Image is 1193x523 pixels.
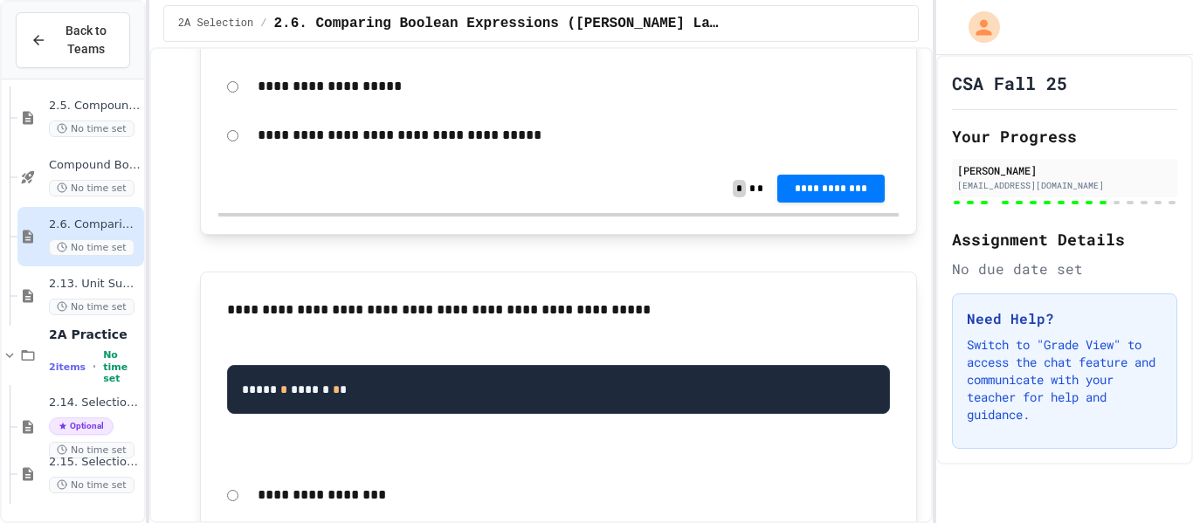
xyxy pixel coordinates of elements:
h2: Assignment Details [952,227,1177,251]
span: No time set [49,442,134,458]
button: Back to Teams [16,12,130,68]
span: • [93,360,96,374]
div: [PERSON_NAME] [957,162,1172,178]
span: No time set [49,180,134,196]
span: 2.13. Unit Summary 2a Selection (2.1-2.6) [49,277,141,292]
p: Switch to "Grade View" to access the chat feature and communicate with your teacher for help and ... [967,336,1162,423]
span: 2.15. Selection Coding Practice (2.1-2.6) [49,455,141,470]
span: 2A Practice [49,327,141,342]
span: Optional [49,417,114,435]
h2: Your Progress [952,124,1177,148]
span: No time set [49,477,134,493]
span: Back to Teams [57,22,115,58]
span: / [260,17,266,31]
h3: Need Help? [967,308,1162,329]
span: No time set [103,349,141,384]
div: No due date set [952,258,1177,279]
span: 2.6. Comparing Boolean Expressions (De Morgan’s Laws) [273,13,721,34]
span: 2.6. Comparing Boolean Expressions ([PERSON_NAME] Laws) [49,217,141,232]
div: My Account [950,7,1004,47]
span: 2 items [49,361,86,373]
span: 2.5. Compound Boolean Expressions [49,99,141,114]
span: No time set [49,299,134,315]
span: 2A Selection [178,17,253,31]
span: Compound Boolean Quiz [49,158,141,173]
span: No time set [49,120,134,137]
span: No time set [49,239,134,256]
div: [EMAIL_ADDRESS][DOMAIN_NAME] [957,179,1172,192]
h1: CSA Fall 25 [952,71,1067,95]
span: 2.14. Selection Mixed Up Code Practice (2.1-2.6) [49,396,141,410]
